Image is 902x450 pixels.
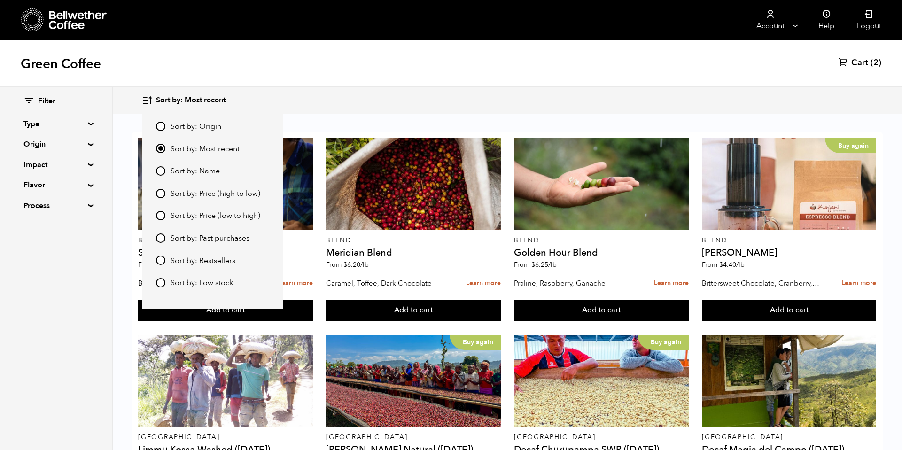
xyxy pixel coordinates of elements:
[171,256,235,266] span: Sort by: Bestsellers
[531,260,557,269] bdi: 6.25
[23,159,88,171] summary: Impact
[156,166,165,176] input: Sort by: Name
[825,138,876,153] p: Buy again
[326,300,500,321] button: Add to cart
[514,335,688,427] a: Buy again
[531,260,535,269] span: $
[156,278,165,287] input: Sort by: Low stock
[38,96,55,107] span: Filter
[156,189,165,198] input: Sort by: Price (high to low)
[514,248,688,257] h4: Golden Hour Blend
[343,260,369,269] bdi: 6.20
[156,95,225,106] span: Sort by: Most recent
[360,260,369,269] span: /lb
[171,278,233,288] span: Sort by: Low stock
[638,335,689,350] p: Buy again
[326,260,369,269] span: From
[23,139,88,150] summary: Origin
[548,260,557,269] span: /lb
[156,122,165,131] input: Sort by: Origin
[851,57,868,69] span: Cart
[841,273,876,294] a: Learn more
[719,260,745,269] bdi: 4.40
[326,248,500,257] h4: Meridian Blend
[138,237,312,244] p: Blend
[156,233,165,243] input: Sort by: Past purchases
[450,335,501,350] p: Buy again
[514,300,688,321] button: Add to cart
[514,276,632,290] p: Praline, Raspberry, Ganache
[171,211,260,221] span: Sort by: Price (low to high)
[138,260,181,269] span: From
[138,434,312,441] p: [GEOGRAPHIC_DATA]
[466,273,501,294] a: Learn more
[171,233,249,244] span: Sort by: Past purchases
[719,260,723,269] span: $
[702,237,876,244] p: Blend
[142,89,225,111] button: Sort by: Most recent
[736,260,745,269] span: /lb
[514,237,688,244] p: Blend
[278,273,313,294] a: Learn more
[326,434,500,441] p: [GEOGRAPHIC_DATA]
[702,248,876,257] h4: [PERSON_NAME]
[326,237,500,244] p: Blend
[171,122,221,132] span: Sort by: Origin
[839,57,881,69] a: Cart (2)
[514,260,557,269] span: From
[702,260,745,269] span: From
[21,55,101,72] h1: Green Coffee
[326,276,444,290] p: Caramel, Toffee, Dark Chocolate
[702,434,876,441] p: [GEOGRAPHIC_DATA]
[326,335,500,427] a: Buy again
[514,434,688,441] p: [GEOGRAPHIC_DATA]
[156,211,165,220] input: Sort by: Price (low to high)
[138,248,312,257] h4: Sunrise Blend
[138,300,312,321] button: Add to cart
[702,300,876,321] button: Add to cart
[171,166,220,177] span: Sort by: Name
[171,144,240,155] span: Sort by: Most recent
[343,260,347,269] span: $
[171,189,260,199] span: Sort by: Price (high to low)
[654,273,689,294] a: Learn more
[23,118,88,130] summary: Type
[23,200,88,211] summary: Process
[138,276,257,290] p: Bittersweet Chocolate, Toasted Marshmallow, Candied Orange, Praline
[156,144,165,153] input: Sort by: Most recent
[871,57,881,69] span: (2)
[23,179,88,191] summary: Flavor
[702,276,820,290] p: Bittersweet Chocolate, Cranberry, Toasted Walnut
[156,256,165,265] input: Sort by: Bestsellers
[702,138,876,230] a: Buy again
